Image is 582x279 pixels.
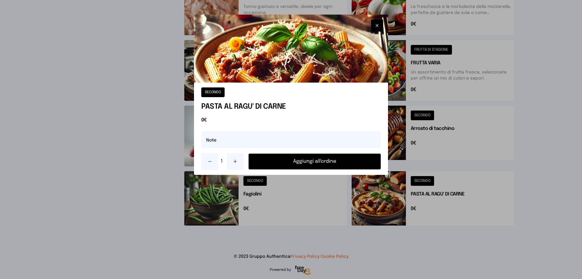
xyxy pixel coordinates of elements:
[201,102,381,112] h1: PASTA AL RAGU' DI CARNE
[221,158,224,165] span: 1
[249,154,381,169] button: Aggiungi all'ordine
[201,117,381,124] span: 0€
[201,87,225,97] button: SECONDO
[194,15,388,83] img: PASTA AL RAGU' DI CARNE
